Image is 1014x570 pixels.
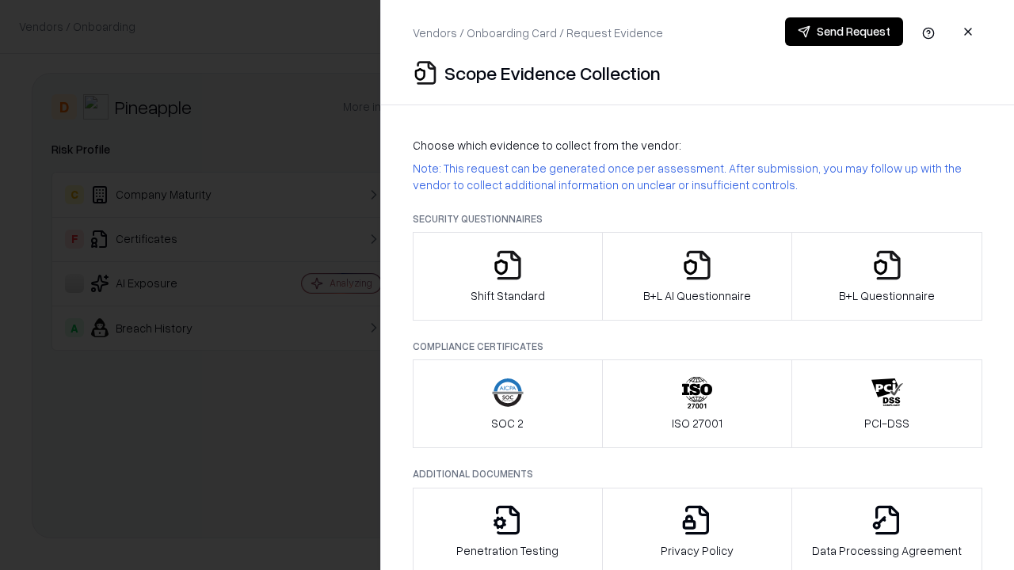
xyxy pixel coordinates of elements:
p: Compliance Certificates [413,340,982,353]
p: Note: This request can be generated once per assessment. After submission, you may follow up with... [413,160,982,193]
button: SOC 2 [413,359,603,448]
p: Shift Standard [471,287,545,304]
p: B+L AI Questionnaire [643,287,751,304]
p: PCI-DSS [864,415,909,431]
button: B+L Questionnaire [791,232,982,321]
button: Shift Standard [413,232,603,321]
p: Additional Documents [413,467,982,481]
p: Vendors / Onboarding Card / Request Evidence [413,25,663,41]
p: SOC 2 [491,415,524,431]
p: Security Questionnaires [413,212,982,226]
p: Privacy Policy [661,542,734,559]
p: ISO 27001 [672,415,722,431]
p: Choose which evidence to collect from the vendor: [413,137,982,154]
button: ISO 27001 [602,359,793,448]
p: B+L Questionnaire [839,287,935,304]
button: Send Request [785,17,903,46]
button: PCI-DSS [791,359,982,448]
p: Data Processing Agreement [812,542,962,559]
p: Penetration Testing [456,542,558,559]
p: Scope Evidence Collection [444,60,661,85]
button: B+L AI Questionnaire [602,232,793,321]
